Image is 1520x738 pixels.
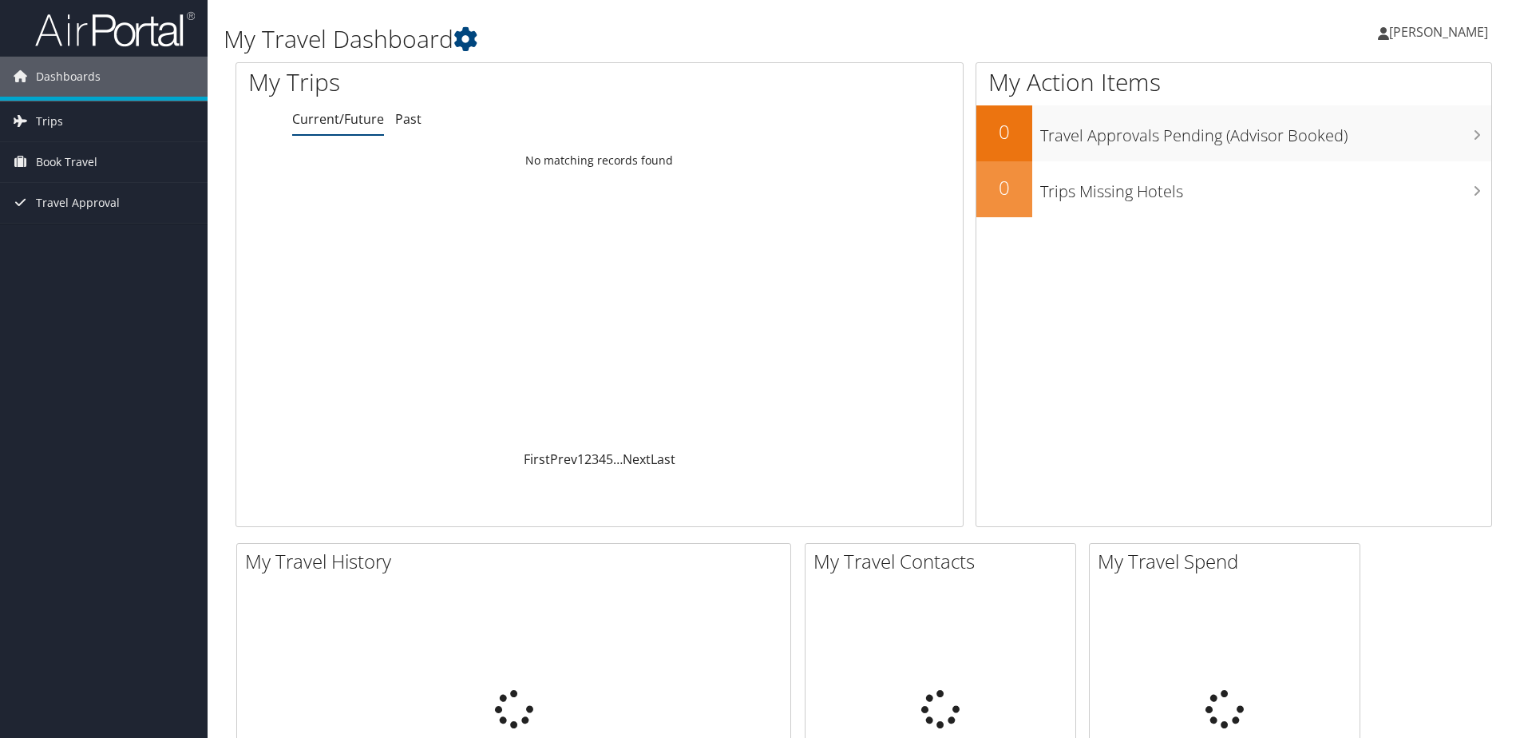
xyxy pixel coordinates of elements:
[976,118,1032,145] h2: 0
[248,65,648,99] h1: My Trips
[36,183,120,223] span: Travel Approval
[36,57,101,97] span: Dashboards
[976,174,1032,201] h2: 0
[1040,173,1491,203] h3: Trips Missing Hotels
[613,450,623,468] span: …
[35,10,195,48] img: airportal-logo.png
[1098,548,1360,575] h2: My Travel Spend
[36,142,97,182] span: Book Travel
[1040,117,1491,147] h3: Travel Approvals Pending (Advisor Booked)
[395,110,422,128] a: Past
[36,101,63,141] span: Trips
[292,110,384,128] a: Current/Future
[813,548,1075,575] h2: My Travel Contacts
[236,146,963,175] td: No matching records found
[577,450,584,468] a: 1
[1389,23,1488,41] span: [PERSON_NAME]
[550,450,577,468] a: Prev
[524,450,550,468] a: First
[1378,8,1504,56] a: [PERSON_NAME]
[599,450,606,468] a: 4
[224,22,1077,56] h1: My Travel Dashboard
[606,450,613,468] a: 5
[976,161,1491,217] a: 0Trips Missing Hotels
[651,450,675,468] a: Last
[623,450,651,468] a: Next
[584,450,592,468] a: 2
[245,548,790,575] h2: My Travel History
[976,65,1491,99] h1: My Action Items
[976,105,1491,161] a: 0Travel Approvals Pending (Advisor Booked)
[592,450,599,468] a: 3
